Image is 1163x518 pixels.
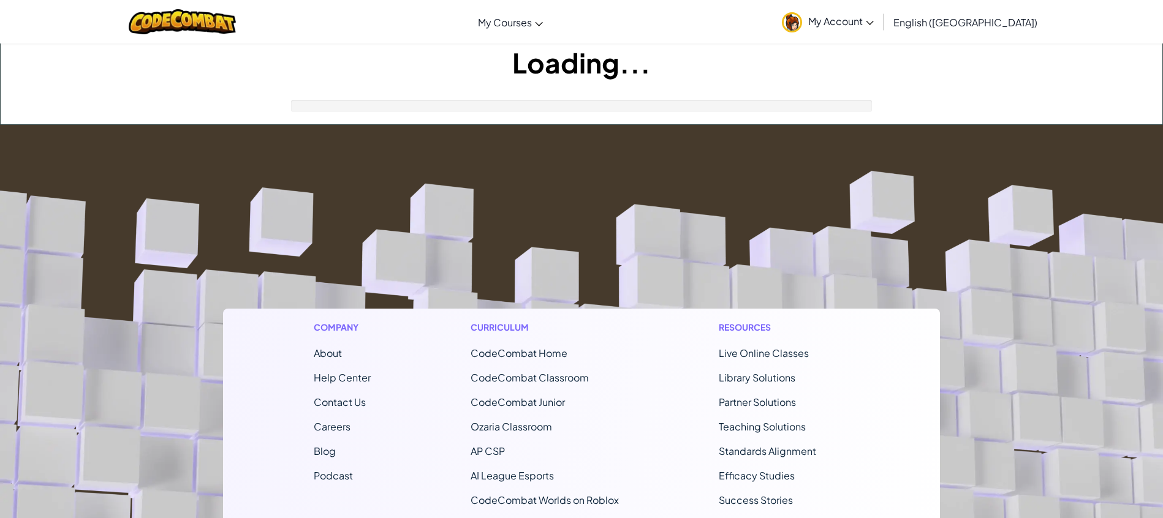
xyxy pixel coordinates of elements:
a: About [314,347,342,359]
a: My Account [776,2,880,41]
img: avatar [782,12,802,32]
span: English ([GEOGRAPHIC_DATA]) [893,16,1037,29]
a: AI League Esports [471,469,554,482]
h1: Resources [719,321,849,334]
a: Efficacy Studies [719,469,795,482]
a: Partner Solutions [719,396,796,408]
a: Live Online Classes [719,347,809,359]
a: Help Center [314,371,371,384]
a: Careers [314,420,350,433]
a: Ozaria Classroom [471,420,552,433]
span: My Account [808,15,874,28]
h1: Curriculum [471,321,619,334]
h1: Company [314,321,371,334]
a: CodeCombat Junior [471,396,565,408]
a: Teaching Solutions [719,420,806,433]
a: Success Stories [719,494,793,506]
h1: Loading... [1,43,1162,81]
a: CodeCombat Classroom [471,371,589,384]
a: Blog [314,445,336,457]
span: My Courses [478,16,532,29]
img: CodeCombat logo [129,9,236,34]
a: CodeCombat Worlds on Roblox [471,494,619,506]
a: My Courses [472,6,549,39]
span: Contact Us [314,396,366,408]
a: Podcast [314,469,353,482]
a: Library Solutions [719,371,795,384]
span: CodeCombat Home [471,347,567,359]
a: AP CSP [471,445,505,457]
a: Standards Alignment [719,445,816,457]
a: English ([GEOGRAPHIC_DATA]) [887,6,1044,39]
